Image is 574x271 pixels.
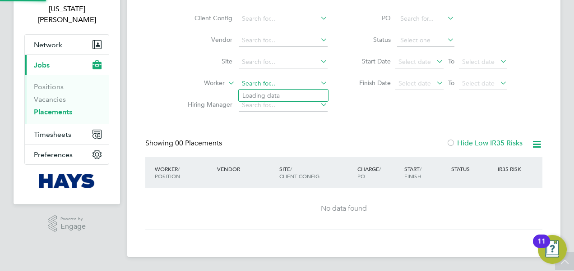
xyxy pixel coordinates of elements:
[25,145,109,164] button: Preferences
[445,77,457,89] span: To
[397,13,454,25] input: Search for...
[402,161,449,184] div: Start
[537,241,546,253] div: 11
[154,204,533,213] div: No data found
[397,34,454,47] input: Select one
[60,215,86,223] span: Powered by
[239,77,328,90] input: Search for...
[145,139,224,148] div: Showing
[173,79,225,88] label: Worker
[215,161,277,177] div: Vendor
[239,13,328,25] input: Search for...
[34,130,71,139] span: Timesheets
[445,55,457,67] span: To
[155,165,180,180] span: / Position
[181,100,232,108] label: Hiring Manager
[34,150,73,159] span: Preferences
[181,36,232,44] label: Vendor
[355,161,402,184] div: Charge
[24,174,109,188] a: Go to home page
[39,174,95,188] img: hays-logo-retina.png
[350,14,391,22] label: PO
[24,4,109,25] span: Georgia Doherty
[449,161,496,177] div: Status
[350,57,391,65] label: Start Date
[398,58,431,66] span: Select date
[398,79,431,87] span: Select date
[153,161,215,184] div: Worker
[462,79,495,87] span: Select date
[181,14,232,22] label: Client Config
[25,75,109,124] div: Jobs
[538,235,567,264] button: Open Resource Center, 11 new notifications
[34,61,50,69] span: Jobs
[25,124,109,144] button: Timesheets
[277,161,355,184] div: Site
[60,223,86,230] span: Engage
[239,56,328,68] input: Search for...
[279,165,319,180] span: / Client Config
[239,34,328,47] input: Search for...
[34,108,72,116] a: Placements
[239,99,328,112] input: Search for...
[446,139,523,148] label: Hide Low IR35 Risks
[25,55,109,75] button: Jobs
[495,161,527,177] div: IR35 Risk
[357,165,381,180] span: / PO
[350,36,391,44] label: Status
[404,165,421,180] span: / Finish
[175,139,222,148] span: 00 Placements
[34,95,66,104] a: Vacancies
[34,82,64,91] a: Positions
[25,35,109,54] button: Network
[48,215,86,232] a: Powered byEngage
[181,57,232,65] label: Site
[239,90,328,101] li: Loading data
[350,79,391,87] label: Finish Date
[462,58,495,66] span: Select date
[34,41,62,49] span: Network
